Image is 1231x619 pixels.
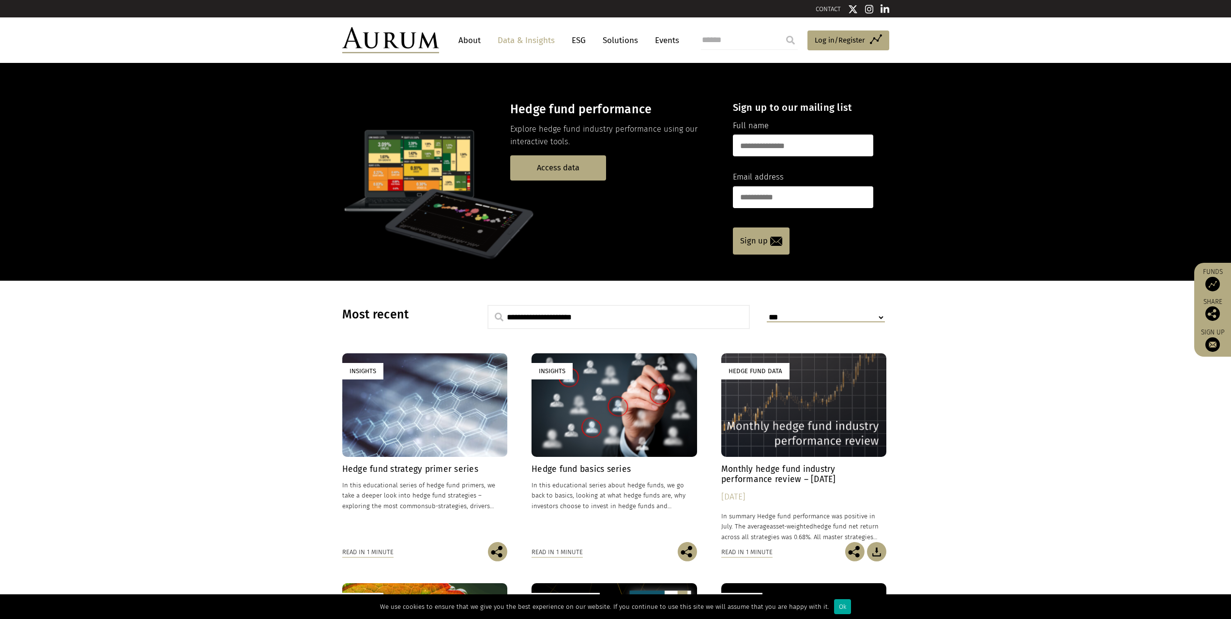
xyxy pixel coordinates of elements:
img: Aurum [342,27,439,53]
h3: Hedge fund performance [510,102,716,117]
a: Data & Insights [493,31,560,49]
input: Submit [781,30,800,50]
a: Solutions [598,31,643,49]
img: Access Funds [1205,277,1220,291]
div: Insights [342,363,383,379]
span: asset-weighted [770,523,813,530]
a: Insights Hedge fund strategy primer series In this educational series of hedge fund primers, we t... [342,353,508,542]
img: Twitter icon [848,4,858,14]
img: Share this post [488,542,507,561]
p: In summary Hedge fund performance was positive in July. The average hedge fund net return across ... [721,511,887,542]
h4: Hedge fund basics series [532,464,697,474]
a: Sign up [1199,328,1226,352]
div: [DATE] [721,490,887,504]
h4: Monthly hedge fund industry performance review – [DATE] [721,464,887,484]
img: search.svg [495,313,503,321]
div: Read in 1 minute [342,547,394,558]
a: Hedge Fund Data Monthly hedge fund industry performance review – [DATE] [DATE] In summary Hedge f... [721,353,887,542]
a: CONTACT [816,5,841,13]
span: sub-strategies [425,502,467,510]
a: About [454,31,486,49]
img: Download Article [867,542,886,561]
img: Share this post [1205,306,1220,321]
label: Email address [733,171,784,183]
img: Instagram icon [865,4,874,14]
p: In this educational series of hedge fund primers, we take a deeper look into hedge fund strategie... [342,480,508,511]
p: In this educational series about hedge funds, we go back to basics, looking at what hedge funds a... [532,480,697,511]
p: Explore hedge fund industry performance using our interactive tools. [510,123,716,149]
img: Sign up to our newsletter [1205,337,1220,352]
div: Hedge Fund Data [532,593,600,609]
h4: Sign up to our mailing list [733,102,873,113]
img: Share this post [845,542,865,561]
span: Log in/Register [815,34,865,46]
img: Share this post [678,542,697,561]
a: Sign up [733,227,790,255]
div: Insights [532,363,573,379]
img: email-icon [770,237,782,246]
div: Insights [721,593,762,609]
div: Read in 1 minute [721,547,773,558]
div: Read in 1 minute [532,547,583,558]
a: Insights Hedge fund basics series In this educational series about hedge funds, we go back to bas... [532,353,697,542]
a: Access data [510,155,606,180]
div: Insights [342,593,383,609]
label: Full name [733,120,769,132]
a: ESG [567,31,591,49]
div: Ok [834,599,851,614]
a: Funds [1199,268,1226,291]
a: Log in/Register [807,30,889,51]
div: Share [1199,299,1226,321]
h3: Most recent [342,307,463,322]
div: Hedge Fund Data [721,363,790,379]
h4: Hedge fund strategy primer series [342,464,508,474]
img: Linkedin icon [881,4,889,14]
a: Events [650,31,679,49]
